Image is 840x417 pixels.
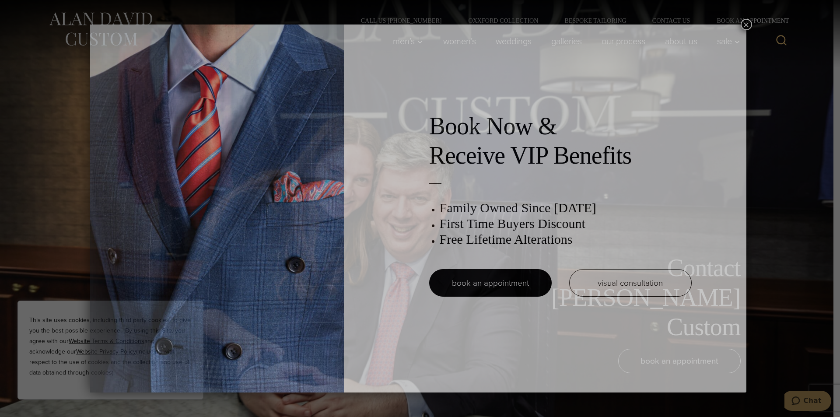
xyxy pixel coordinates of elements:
[440,216,692,231] h3: First Time Buyers Discount
[569,269,692,297] a: visual consultation
[429,269,552,297] a: book an appointment
[429,112,692,170] h2: Book Now & Receive VIP Benefits
[741,19,752,30] button: Close
[440,231,692,247] h3: Free Lifetime Alterations
[19,6,37,14] span: Chat
[440,200,692,216] h3: Family Owned Since [DATE]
